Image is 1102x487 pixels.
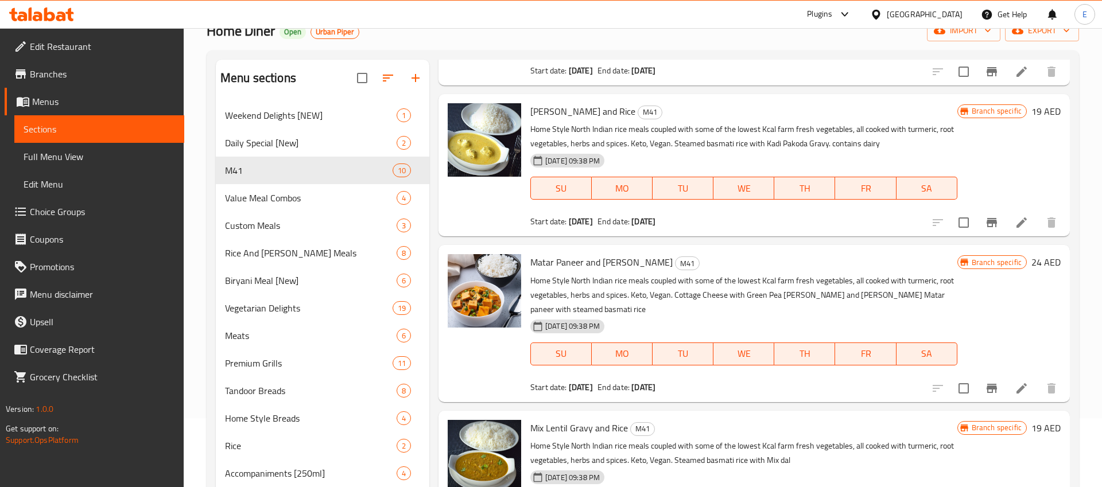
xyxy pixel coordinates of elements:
span: Branches [30,67,175,81]
b: [DATE] [631,214,655,229]
span: Matar Paneer and [PERSON_NAME] [530,254,673,271]
span: Grocery Checklist [30,370,175,384]
span: import [936,24,991,38]
button: WE [713,342,774,365]
button: SA [897,342,957,365]
div: M41 [638,106,662,119]
a: Choice Groups [5,198,184,225]
div: Custom Meals [225,219,397,232]
span: E [1082,8,1087,21]
span: Coverage Report [30,342,175,356]
div: Value Meal Combos4 [216,184,429,212]
p: Home Style North Indian rice meals coupled with some of the lowest Kcal farm fresh vegetables, al... [530,274,957,317]
a: Menu disclaimer [5,280,184,308]
span: FR [840,345,891,362]
div: Meats6 [216,322,429,349]
span: export [1014,24,1070,38]
b: [DATE] [569,214,593,229]
span: 2 [397,441,410,451]
span: 1 [397,110,410,121]
span: 2 [397,138,410,149]
span: Meats [225,329,397,342]
span: Biryani Meal [New] [225,274,397,287]
span: Branch specific [967,422,1026,433]
span: SU [536,345,587,362]
a: Coverage Report [5,336,184,363]
img: Kadi Pakoda and Rice [448,103,521,177]
div: items [397,246,411,260]
span: Start date: [530,214,567,229]
span: Urban Piper [311,27,359,37]
button: TH [774,177,835,200]
span: [PERSON_NAME] and Rice [530,103,635,120]
span: SA [901,180,953,197]
span: Sections [24,122,175,136]
div: Daily Special [New]2 [216,129,429,157]
a: Edit Restaurant [5,33,184,60]
div: Vegetarian Delights19 [216,294,429,322]
button: TU [653,342,713,365]
div: Biryani Meal [New]6 [216,267,429,294]
p: Home Style North Indian rice meals coupled with some of the lowest Kcal farm fresh vegetables, al... [530,122,957,151]
a: Upsell [5,308,184,336]
span: Select to update [952,211,976,235]
b: [DATE] [631,63,655,78]
span: 4 [397,468,410,479]
div: M41 [225,163,393,177]
span: Premium Grills [225,356,393,370]
div: Open [280,25,306,39]
span: Mix Lentil Gravy and Rice [530,419,628,437]
button: TU [653,177,713,200]
button: delete [1038,209,1065,236]
a: Edit menu item [1015,381,1029,395]
span: Daily Special [New] [225,136,397,150]
span: Promotions [30,260,175,274]
a: Edit menu item [1015,216,1029,229]
div: Accompaniments [250ml] [225,466,397,480]
h6: 24 AED [1031,254,1061,270]
button: FR [835,342,896,365]
span: Branch specific [967,257,1026,268]
span: Value Meal Combos [225,191,397,205]
span: End date: [597,214,630,229]
span: Rice And [PERSON_NAME] Meals [225,246,397,260]
button: export [1005,20,1079,41]
span: Menu disclaimer [30,287,175,301]
b: [DATE] [569,380,593,395]
h6: 19 AED [1031,420,1061,436]
span: 6 [397,330,410,341]
div: items [397,329,411,342]
span: 8 [397,385,410,396]
a: Full Menu View [14,143,184,170]
span: 3 [397,220,410,231]
a: Support.OpsPlatform [6,433,79,447]
span: Edit Restaurant [30,40,175,53]
span: Select all sections [350,66,374,90]
div: items [393,163,411,177]
span: Home Style Breads [225,411,397,425]
span: SA [901,345,953,362]
span: End date: [597,380,630,395]
div: Weekend Delights [NEW] [225,108,397,122]
img: Matar Paneer and Chawal [448,254,521,328]
div: items [393,301,411,315]
span: Vegetarian Delights [225,301,393,315]
div: [GEOGRAPHIC_DATA] [887,8,963,21]
span: M41 [638,106,662,119]
button: SU [530,177,592,200]
span: [DATE] 09:38 PM [541,321,604,332]
button: FR [835,177,896,200]
div: Rice And [PERSON_NAME] Meals8 [216,239,429,267]
a: Grocery Checklist [5,363,184,391]
span: M41 [631,422,654,435]
span: 1.0.0 [36,402,53,416]
div: items [393,356,411,370]
span: WE [718,180,770,197]
span: Open [280,27,306,37]
span: Start date: [530,380,567,395]
span: Menus [32,95,175,108]
div: Rice And Curry Meals [225,246,397,260]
